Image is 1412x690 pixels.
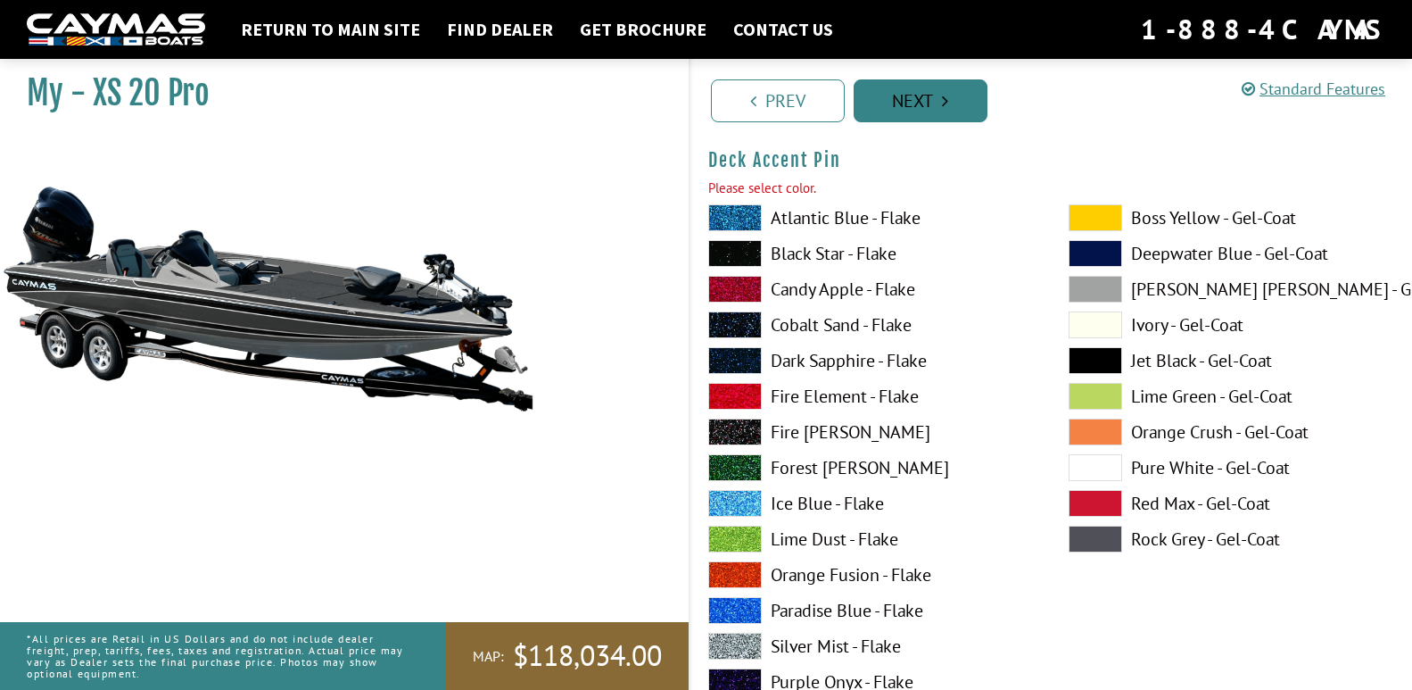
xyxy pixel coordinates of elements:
[1069,454,1394,481] label: Pure White - Gel-Coat
[446,622,689,690] a: MAP:$118,034.00
[1069,383,1394,410] label: Lime Green - Gel-Coat
[27,13,205,46] img: white-logo-c9c8dbefe5ff5ceceb0f0178aa75bf4bb51f6bca0971e226c86eb53dfe498488.png
[708,312,1034,338] label: Cobalt Sand - Flake
[1069,526,1394,553] label: Rock Grey - Gel-Coat
[1069,419,1394,445] label: Orange Crush - Gel-Coat
[1069,276,1394,303] label: [PERSON_NAME] [PERSON_NAME] - Gel-Coat
[708,276,1034,303] label: Candy Apple - Flake
[708,419,1034,445] label: Fire [PERSON_NAME]
[708,347,1034,374] label: Dark Sapphire - Flake
[1069,240,1394,267] label: Deepwater Blue - Gel-Coat
[513,637,662,675] span: $118,034.00
[232,18,429,41] a: Return to main site
[1069,347,1394,374] label: Jet Black - Gel-Coat
[708,561,1034,588] label: Orange Fusion - Flake
[571,18,715,41] a: Get Brochure
[708,383,1034,410] label: Fire Element - Flake
[708,179,1395,199] div: Please select color.
[438,18,562,41] a: Find Dealer
[708,454,1034,481] label: Forest [PERSON_NAME]
[1069,312,1394,338] label: Ivory - Gel-Coat
[708,633,1034,660] label: Silver Mist - Flake
[1069,204,1394,231] label: Boss Yellow - Gel-Coat
[708,526,1034,553] label: Lime Dust - Flake
[708,597,1034,624] label: Paradise Blue - Flake
[473,647,504,666] span: MAP:
[27,624,406,689] p: *All prices are Retail in US Dollars and do not include dealer freight, prep, tariffs, fees, taxe...
[1069,490,1394,517] label: Red Max - Gel-Coat
[724,18,842,41] a: Contact Us
[1242,79,1385,99] a: Standard Features
[1141,10,1385,49] div: 1-888-4CAYMAS
[708,149,1395,171] h4: Deck Accent Pin
[711,79,845,122] a: Prev
[708,240,1034,267] label: Black Star - Flake
[854,79,987,122] a: Next
[708,204,1034,231] label: Atlantic Blue - Flake
[708,490,1034,517] label: Ice Blue - Flake
[27,73,644,113] h1: My - XS 20 Pro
